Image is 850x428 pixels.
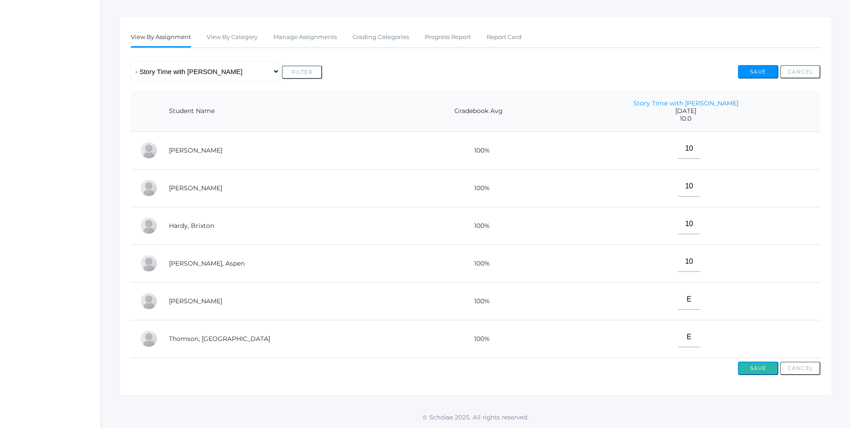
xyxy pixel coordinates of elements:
[738,362,778,375] button: Save
[140,330,158,348] div: Everest Thomson
[169,184,222,192] a: [PERSON_NAME]
[425,28,471,46] a: Progress Report
[406,245,551,282] td: 100%
[160,91,406,132] th: Student Name
[169,222,214,230] a: Hardy, Brixton
[140,254,158,272] div: Aspen Hemingway
[282,66,322,79] button: Filter
[169,146,222,154] a: [PERSON_NAME]
[633,99,738,107] a: Story Time with [PERSON_NAME]
[780,65,820,79] button: Cancel
[131,28,191,48] a: View By Assignment
[273,28,337,46] a: Manage Assignments
[140,217,158,235] div: Brixton Hardy
[169,335,270,343] a: Thomson, [GEOGRAPHIC_DATA]
[406,169,551,207] td: 100%
[169,259,245,267] a: [PERSON_NAME], Aspen
[169,297,222,305] a: [PERSON_NAME]
[406,207,551,245] td: 100%
[560,115,811,122] span: 10.0
[406,131,551,169] td: 100%
[738,65,778,79] button: Save
[406,91,551,132] th: Gradebook Avg
[140,292,158,310] div: Elias Lehman
[560,107,811,115] span: [DATE]
[780,362,820,375] button: Cancel
[353,28,409,46] a: Grading Categories
[140,179,158,197] div: Nolan Gagen
[140,141,158,159] div: Abby Backstrom
[487,28,522,46] a: Report Card
[101,413,850,422] p: © Scholae 2025. All rights reserved.
[406,282,551,320] td: 100%
[207,28,258,46] a: View By Category
[406,320,551,358] td: 100%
